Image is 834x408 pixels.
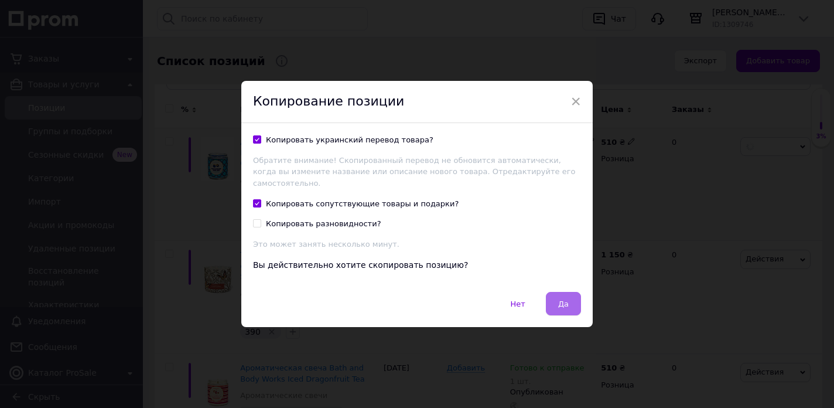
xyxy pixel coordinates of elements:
[511,300,525,308] span: Нет
[558,300,569,308] span: Да
[498,292,538,315] button: Нет
[253,156,576,188] span: Обратите внимание! Скопированный перевод не обновится автоматически, когда вы измените название и...
[266,135,433,145] div: Копировать украинский перевод товара?
[570,91,581,111] span: ×
[266,219,381,229] div: Копировать разновидности?
[253,240,399,249] span: Это может занять несколько минут.
[253,260,581,271] div: Вы действительно хотите скопировать позицию?
[266,199,459,209] div: Копировать сопутствующие товары и подарки?
[253,94,404,108] span: Копирование позиции
[546,292,581,315] button: Да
